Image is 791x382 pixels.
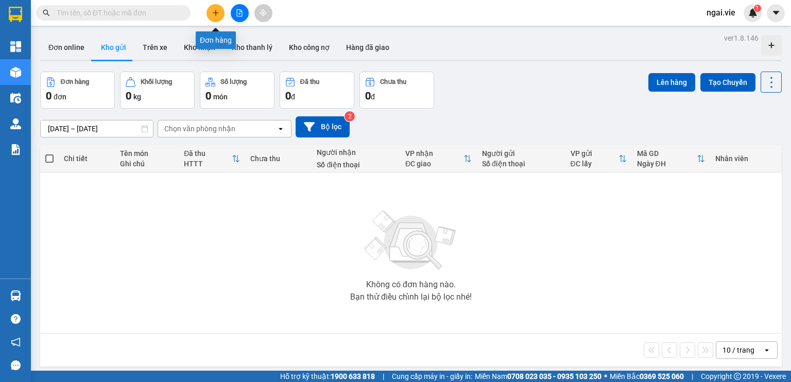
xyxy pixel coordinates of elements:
[565,145,632,172] th: Toggle SortBy
[400,145,477,172] th: Toggle SortBy
[648,73,695,92] button: Lên hàng
[10,67,21,78] img: warehouse-icon
[46,90,51,102] span: 0
[755,5,759,12] span: 1
[41,120,153,137] input: Select a date range.
[134,35,176,60] button: Trên xe
[300,78,319,85] div: Đã thu
[11,337,21,347] span: notification
[331,372,375,380] strong: 1900 633 818
[754,5,761,12] sup: 1
[350,293,472,301] div: Bạn thử điều chỉnh lại bộ lọc nhé!
[231,4,249,22] button: file-add
[700,73,755,92] button: Tạo Chuyến
[250,154,306,163] div: Chưa thu
[637,149,697,158] div: Mã GD
[43,9,50,16] span: search
[10,290,21,301] img: warehouse-icon
[317,161,395,169] div: Số điện thoại
[281,35,338,60] button: Kho công nợ
[365,90,371,102] span: 0
[338,35,398,60] button: Hàng đã giao
[610,371,684,382] span: Miền Bắc
[212,9,219,16] span: plus
[61,78,89,85] div: Đơn hàng
[176,35,223,60] button: Kho nhận
[236,9,243,16] span: file-add
[392,371,472,382] span: Cung cấp máy in - giấy in:
[380,78,406,85] div: Chưa thu
[291,93,295,101] span: đ
[640,372,684,380] strong: 0369 525 060
[571,149,618,158] div: VP gửi
[371,93,375,101] span: đ
[133,93,141,101] span: kg
[748,8,758,18] img: icon-new-feature
[771,8,781,18] span: caret-down
[723,345,754,355] div: 10 / trang
[475,371,601,382] span: Miền Nam
[277,125,285,133] svg: open
[164,124,235,134] div: Chọn văn phòng nhận
[285,90,291,102] span: 0
[405,149,463,158] div: VP nhận
[763,346,771,354] svg: open
[359,204,462,276] img: svg+xml;base64,PHN2ZyBjbGFzcz0ibGlzdC1wbHVnX19zdmciIHhtbG5zPSJodHRwOi8vd3d3LnczLm9yZy8yMDAwL3N2Zy...
[296,116,350,137] button: Bộ lọc
[205,90,211,102] span: 0
[40,35,93,60] button: Đơn online
[366,281,456,289] div: Không có đơn hàng nào.
[632,145,710,172] th: Toggle SortBy
[359,72,434,109] button: Chưa thu0đ
[120,160,174,168] div: Ghi chú
[10,41,21,52] img: dashboard-icon
[179,145,245,172] th: Toggle SortBy
[220,78,247,85] div: Số lượng
[223,35,281,60] button: Kho thanh lý
[184,149,232,158] div: Đã thu
[120,149,174,158] div: Tên món
[405,160,463,168] div: ĐC giao
[698,6,744,19] span: ngai.vie
[196,31,236,49] div: Đơn hàng
[383,371,384,382] span: |
[482,160,560,168] div: Số điện thoại
[184,160,232,168] div: HTTT
[254,4,272,22] button: aim
[11,314,21,324] span: question-circle
[213,93,228,101] span: món
[280,371,375,382] span: Hỗ trợ kỹ thuật:
[507,372,601,380] strong: 0708 023 035 - 0935 103 250
[141,78,172,85] div: Khối lượng
[126,90,131,102] span: 0
[54,93,66,101] span: đơn
[40,72,115,109] button: Đơn hàng0đơn
[734,373,741,380] span: copyright
[11,360,21,370] span: message
[10,93,21,103] img: warehouse-icon
[345,111,355,121] sup: 2
[64,154,110,163] div: Chi tiết
[724,32,759,44] div: ver 1.8.146
[637,160,697,168] div: Ngày ĐH
[715,154,777,163] div: Nhân viên
[10,118,21,129] img: warehouse-icon
[120,72,195,109] button: Khối lượng0kg
[280,72,354,109] button: Đã thu0đ
[93,35,134,60] button: Kho gửi
[317,148,395,157] div: Người nhận
[692,371,693,382] span: |
[207,4,225,22] button: plus
[9,7,22,22] img: logo-vxr
[10,144,21,155] img: solution-icon
[200,72,274,109] button: Số lượng0món
[260,9,267,16] span: aim
[482,149,560,158] div: Người gửi
[767,4,785,22] button: caret-down
[604,374,607,378] span: ⚪️
[761,35,782,56] div: Tạo kho hàng mới
[57,7,178,19] input: Tìm tên, số ĐT hoặc mã đơn
[571,160,618,168] div: ĐC lấy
